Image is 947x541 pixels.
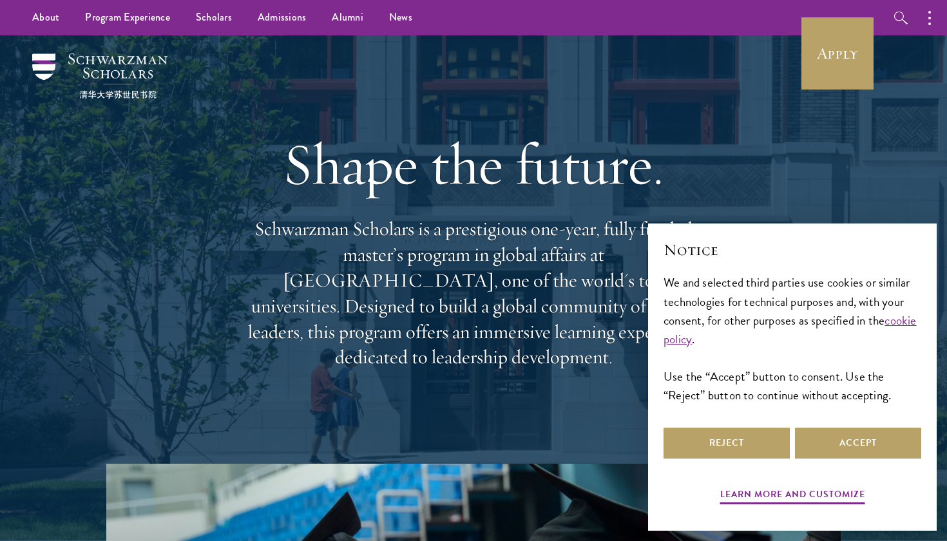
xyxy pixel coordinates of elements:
[242,128,705,200] h1: Shape the future.
[795,428,921,459] button: Accept
[242,216,705,370] p: Schwarzman Scholars is a prestigious one-year, fully funded master’s program in global affairs at...
[720,486,865,506] button: Learn more and customize
[664,311,917,348] a: cookie policy
[664,239,921,261] h2: Notice
[664,428,790,459] button: Reject
[32,53,167,99] img: Schwarzman Scholars
[664,273,921,404] div: We and selected third parties use cookies or similar technologies for technical purposes and, wit...
[801,17,874,90] a: Apply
